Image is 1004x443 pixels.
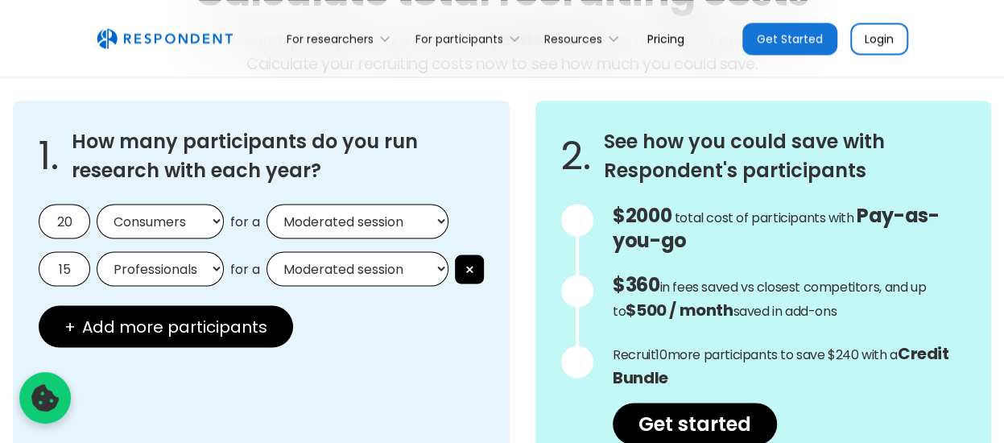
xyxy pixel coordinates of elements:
span: 2. [561,147,591,164]
span: total cost of participants with [675,208,854,226]
span: for a [230,213,260,230]
p: Recruit more participants to save $240 with a [613,342,965,390]
h3: How many participants do you run research with each year? [72,126,484,184]
h3: See how you could save with Respondent's participants [604,126,965,184]
span: for a [230,261,260,277]
a: home [97,28,233,49]
span: 1. [39,147,59,164]
a: Login [850,23,908,55]
p: in fees saved vs closest competitors, and up to saved in add-ons [613,273,965,322]
span: Add more participants [82,318,267,334]
span: + [64,318,76,334]
a: Get Started [742,23,837,55]
img: Untitled UI logotext [97,28,233,49]
div: Resources [544,31,602,47]
div: For researchers [287,31,374,47]
span: Pay-as-you-go [613,201,939,253]
div: For participants [406,19,535,57]
strong: $500 / month [626,298,733,321]
span: $360 [613,271,659,297]
span: $2000 [613,201,671,228]
span: 10 [655,345,667,363]
div: For researchers [278,19,406,57]
button: × [455,255,484,284]
div: For participants [415,31,503,47]
button: + Add more participants [39,305,293,347]
a: Pricing [634,19,697,57]
div: Resources [535,19,634,57]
